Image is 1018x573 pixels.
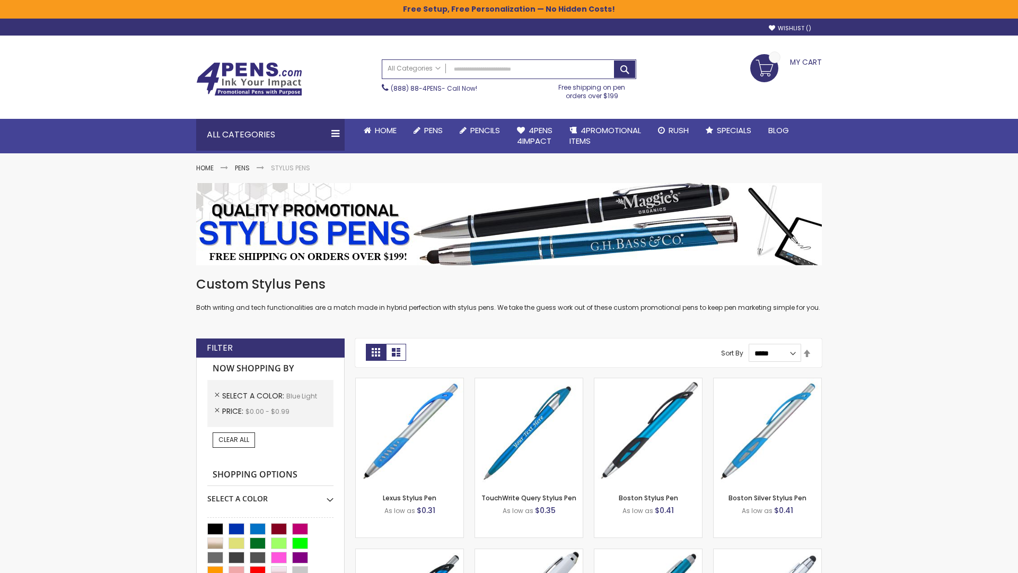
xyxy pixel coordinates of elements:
[475,378,583,387] a: TouchWrite Query Stylus Pen-Blue Light
[669,125,689,136] span: Rush
[535,505,556,516] span: $0.35
[714,378,821,387] a: Boston Silver Stylus Pen-Blue - Light
[207,358,334,380] strong: Now Shopping by
[721,349,743,358] label: Sort By
[207,464,334,487] strong: Shopping Options
[384,506,415,515] span: As low as
[769,24,811,32] a: Wishlist
[561,119,650,153] a: 4PROMOTIONALITEMS
[697,119,760,142] a: Specials
[213,432,255,447] a: Clear All
[405,119,451,142] a: Pens
[196,276,822,312] div: Both writing and tech functionalities are a match made in hybrid perfection with stylus pens. We ...
[774,505,793,516] span: $0.41
[760,119,797,142] a: Blog
[356,549,463,558] a: Lexus Metallic Stylus Pen-Blue - Light
[503,506,533,515] span: As low as
[196,163,214,172] a: Home
[475,549,583,558] a: Kimberly Logo Stylus Pens-LT-Blue
[222,406,245,416] span: Price
[655,505,674,516] span: $0.41
[650,119,697,142] a: Rush
[768,125,789,136] span: Blog
[356,378,463,387] a: Lexus Stylus Pen-Blue - Light
[594,549,702,558] a: Lory Metallic Stylus Pen-Blue - Light
[714,549,821,558] a: Silver Cool Grip Stylus Pen-Blue - Light
[388,64,441,73] span: All Categories
[569,125,641,146] span: 4PROMOTIONAL ITEMS
[196,119,345,151] div: All Categories
[391,84,477,93] span: - Call Now!
[375,125,397,136] span: Home
[548,79,637,100] div: Free shipping on pen orders over $199
[594,378,702,486] img: Boston Stylus Pen-Blue - Light
[714,378,821,486] img: Boston Silver Stylus Pen-Blue - Light
[218,435,249,444] span: Clear All
[717,125,751,136] span: Specials
[286,392,317,401] span: Blue Light
[356,378,463,486] img: Lexus Stylus Pen-Blue - Light
[622,506,653,515] span: As low as
[470,125,500,136] span: Pencils
[207,342,233,354] strong: Filter
[424,125,443,136] span: Pens
[271,163,310,172] strong: Stylus Pens
[729,493,806,502] a: Boston Silver Stylus Pen
[391,84,442,93] a: (888) 88-4PENS
[508,119,561,153] a: 4Pens4impact
[451,119,508,142] a: Pencils
[417,505,435,516] span: $0.31
[594,378,702,387] a: Boston Stylus Pen-Blue - Light
[366,344,386,361] strong: Grid
[245,407,289,416] span: $0.00 - $0.99
[382,60,446,77] a: All Categories
[222,390,286,401] span: Select A Color
[355,119,405,142] a: Home
[742,506,773,515] span: As low as
[619,493,678,502] a: Boston Stylus Pen
[517,125,552,146] span: 4Pens 4impact
[383,493,436,502] a: Lexus Stylus Pen
[481,493,576,502] a: TouchWrite Query Stylus Pen
[196,276,822,293] h1: Custom Stylus Pens
[235,163,250,172] a: Pens
[475,378,583,486] img: TouchWrite Query Stylus Pen-Blue Light
[196,62,302,96] img: 4Pens Custom Pens and Promotional Products
[207,486,334,504] div: Select A Color
[196,183,822,265] img: Stylus Pens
